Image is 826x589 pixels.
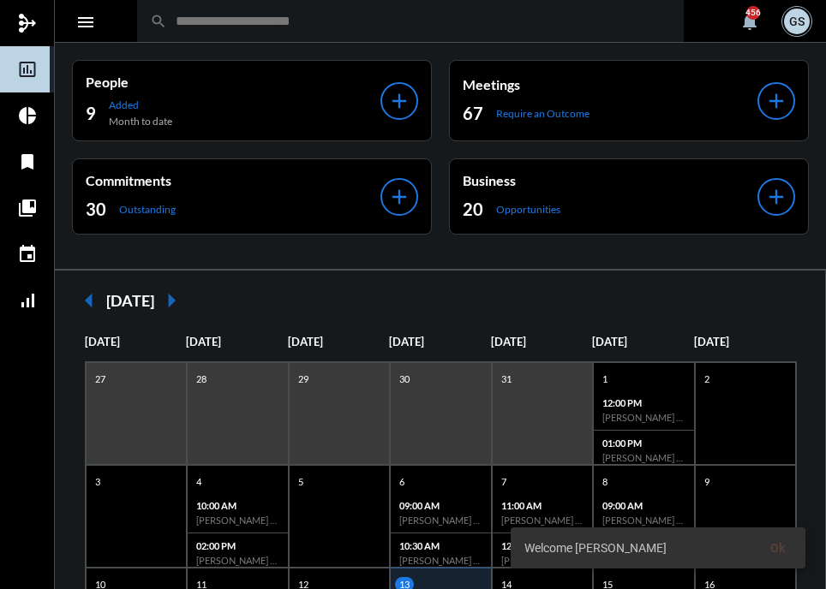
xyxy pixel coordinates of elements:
p: 12:00 PM [602,397,685,408]
mat-icon: mediation [17,13,38,33]
mat-icon: pie_chart [17,105,38,126]
p: Opportunities [496,203,560,216]
h6: [PERSON_NAME] - Action [399,555,482,566]
mat-icon: collections_bookmark [17,198,38,218]
p: [DATE] [288,335,389,348]
p: Business [463,172,757,188]
p: 3 [91,474,105,489]
mat-icon: insert_chart_outlined [17,59,38,80]
mat-icon: Side nav toggle icon [75,12,96,33]
mat-icon: arrow_right [154,283,189,318]
mat-icon: event [17,244,38,265]
p: 1 [598,372,612,386]
h2: [DATE] [106,291,154,310]
h6: [PERSON_NAME] - Verification [196,515,278,526]
p: Require an Outcome [496,107,590,120]
p: 09:00 AM [602,500,685,511]
p: 5 [294,474,308,489]
mat-icon: signal_cellular_alt [17,290,38,311]
h2: 30 [86,197,106,221]
p: 6 [395,474,409,489]
p: 9 [700,474,714,489]
p: 02:00 PM [196,540,278,551]
p: 01:00 PM [602,437,685,449]
button: Toggle sidenav [69,4,103,39]
p: 27 [91,372,110,386]
p: [DATE] [186,335,287,348]
p: [DATE] [592,335,693,348]
mat-icon: arrow_left [72,283,106,318]
p: Commitments [86,172,380,188]
p: 10:00 AM [196,500,278,511]
mat-icon: notifications [739,11,760,32]
p: 4 [192,474,206,489]
p: 8 [598,474,612,489]
h6: [PERSON_NAME] - Action [602,412,685,423]
p: Meetings [463,76,757,92]
h6: [PERSON_NAME] - The Philosophy [602,452,685,463]
p: 7 [497,474,511,489]
p: [DATE] [694,335,795,348]
button: Ok [757,532,799,563]
mat-icon: add [387,89,411,113]
p: 2 [700,372,714,386]
p: [DATE] [85,335,186,348]
p: [DATE] [491,335,592,348]
p: [DATE] [389,335,490,348]
p: 09:00 AM [399,500,482,511]
p: 11:00 AM [501,500,584,511]
p: 31 [497,372,516,386]
div: GS [784,9,810,34]
span: Welcome [PERSON_NAME] [524,539,667,556]
mat-icon: add [387,185,411,209]
mat-icon: add [764,185,788,209]
p: 28 [192,372,211,386]
h6: [PERSON_NAME] - The Philosophy [399,515,482,526]
mat-icon: search [150,13,167,30]
div: 456 [746,6,760,20]
h2: 67 [463,101,483,125]
mat-icon: bookmark [17,152,38,172]
span: Ok [770,541,785,555]
mat-icon: add [764,89,788,113]
p: 30 [395,372,414,386]
p: 29 [294,372,313,386]
h6: [PERSON_NAME] - The Philosophy [196,555,278,566]
p: Outstanding [119,203,176,216]
p: 10:30 AM [399,540,482,551]
p: Month to date [109,115,172,128]
h2: 9 [86,101,96,125]
p: Added [109,98,172,111]
p: People [86,74,380,90]
h2: 20 [463,197,483,221]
